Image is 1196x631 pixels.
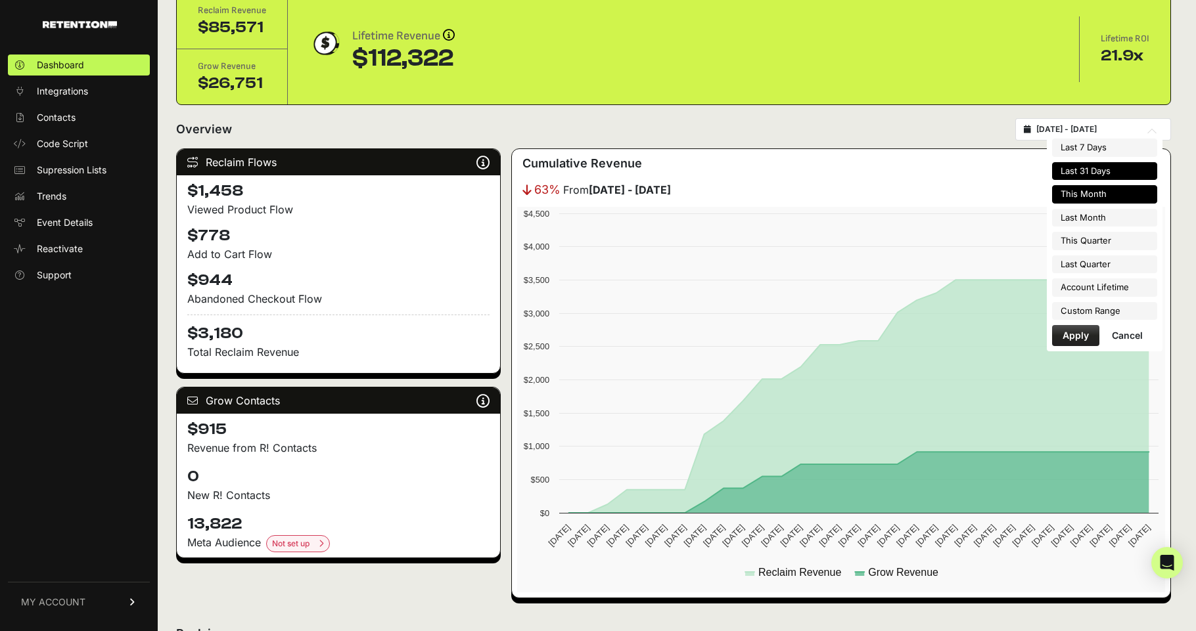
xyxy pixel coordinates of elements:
[187,534,490,552] div: Meta Audience
[817,523,842,548] text: [DATE]
[524,375,549,385] text: $2,000
[1052,278,1157,297] li: Account Lifetime
[643,523,669,548] text: [DATE]
[187,315,490,344] h4: $3,180
[1052,325,1099,346] button: Apply
[798,523,823,548] text: [DATE]
[21,596,85,609] span: MY ACCOUNT
[566,523,591,548] text: [DATE]
[37,111,76,124] span: Contacts
[352,45,455,72] div: $112,322
[309,27,342,60] img: dollar-coin-05c43ed7efb7bc0c12610022525b4bbbb207c7efeef5aecc26f025e68dcafac9.png
[198,17,266,38] div: $85,571
[1049,523,1074,548] text: [DATE]
[605,523,630,548] text: [DATE]
[524,309,549,318] text: $3,000
[540,508,549,518] text: $0
[740,523,766,548] text: [DATE]
[524,242,549,251] text: $4,000
[524,408,549,418] text: $1,500
[524,441,549,451] text: $1,000
[198,60,266,73] div: Grow Revenue
[37,216,93,229] span: Event Details
[187,291,490,307] div: Abandoned Checkout Flow
[37,137,88,150] span: Code Script
[933,523,959,548] text: [DATE]
[894,523,920,548] text: [DATE]
[1052,302,1157,320] li: Custom Range
[589,183,671,196] strong: [DATE] - [DATE]
[991,523,1017,548] text: [DATE]
[8,186,150,207] a: Trends
[177,149,500,175] div: Reclaim Flows
[187,202,490,217] div: Viewed Product Flow
[856,523,881,548] text: [DATE]
[914,523,940,548] text: [DATE]
[524,209,549,219] text: $4,500
[187,440,490,456] p: Revenue from R! Contacts
[1107,523,1133,548] text: [DATE]
[779,523,804,548] text: [DATE]
[585,523,610,548] text: [DATE]
[37,190,66,203] span: Trends
[524,341,549,351] text: $2,500
[187,225,490,246] h4: $778
[187,513,490,534] h4: 13,822
[1101,325,1153,346] button: Cancel
[1011,523,1036,548] text: [DATE]
[701,523,727,548] text: [DATE]
[8,107,150,128] a: Contacts
[37,269,72,282] span: Support
[1052,209,1157,227] li: Last Month
[972,523,998,548] text: [DATE]
[1088,523,1113,548] text: [DATE]
[758,567,841,578] text: Reclaim Revenue
[8,212,150,233] a: Event Details
[43,21,117,28] img: Retention.com
[524,275,549,285] text: $3,500
[1052,255,1157,274] li: Last Quarter
[1151,547,1183,578] div: Open Intercom Messenger
[8,133,150,154] a: Code Script
[1052,139,1157,157] li: Last 7 Days
[187,246,490,262] div: Add to Cart Flow
[37,163,106,177] span: Supression Lists
[8,160,150,181] a: Supression Lists
[187,344,490,360] p: Total Reclaim Revenue
[563,182,671,198] span: From
[352,27,455,45] div: Lifetime Revenue
[1030,523,1055,548] text: [DATE]
[522,154,642,173] h3: Cumulative Revenue
[662,523,688,548] text: [DATE]
[720,523,746,548] text: [DATE]
[176,120,232,139] h2: Overview
[531,475,549,485] text: $500
[1126,523,1152,548] text: [DATE]
[868,567,938,578] text: Grow Revenue
[37,85,88,98] span: Integrations
[177,387,500,414] div: Grow Contacts
[1052,232,1157,250] li: This Quarter
[187,419,490,440] h4: $915
[1069,523,1094,548] text: [DATE]
[37,58,84,72] span: Dashboard
[952,523,978,548] text: [DATE]
[8,265,150,286] a: Support
[1052,162,1157,181] li: Last 31 Days
[8,54,150,76] a: Dashboard
[8,81,150,102] a: Integrations
[875,523,901,548] text: [DATE]
[1101,45,1149,66] div: 21.9x
[1101,32,1149,45] div: Lifetime ROI
[187,466,490,487] h4: 0
[8,238,150,259] a: Reactivate
[187,270,490,291] h4: $944
[187,487,490,503] p: New R! Contacts
[837,523,862,548] text: [DATE]
[759,523,785,548] text: [DATE]
[187,181,490,202] h4: $1,458
[8,582,150,622] a: MY ACCOUNT
[624,523,649,548] text: [DATE]
[1052,185,1157,204] li: This Month
[198,4,266,17] div: Reclaim Revenue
